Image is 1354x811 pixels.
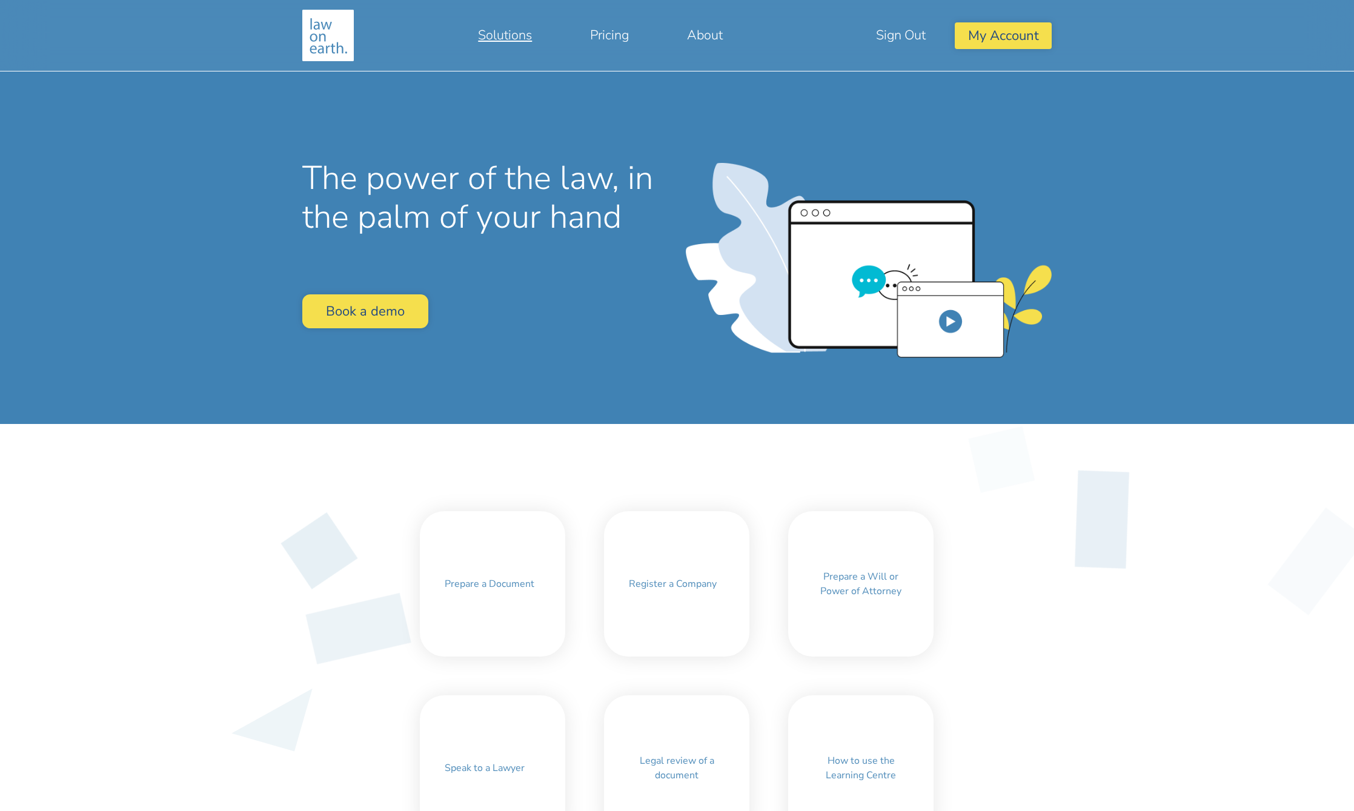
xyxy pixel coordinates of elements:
img: user_interface.png [686,163,1051,358]
a: How to use the Learning Centre [805,749,917,787]
img: Making legal services accessible to everyone, anywhere, anytime [302,10,354,61]
button: My Account [955,22,1051,48]
img: diamond_129129.svg [946,405,1057,515]
a: Register a Company [621,572,725,595]
a: Legal review of a document [621,749,732,787]
a: Prepare a Will or Power of Attorney [805,565,917,603]
a: Prepare a Document [437,572,542,595]
a: Speak to a Lawyer [437,756,533,780]
a: Book a demo [302,294,428,328]
img: triangle_135134.svg [231,670,313,752]
a: About [658,21,752,50]
a: Pricing [561,21,658,50]
a: Sign Out [847,21,955,50]
img: diamondlong_180159.svg [1031,447,1172,592]
h1: The power of the law, in the palm of your hand [302,159,668,236]
a: Solutions [449,21,561,50]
